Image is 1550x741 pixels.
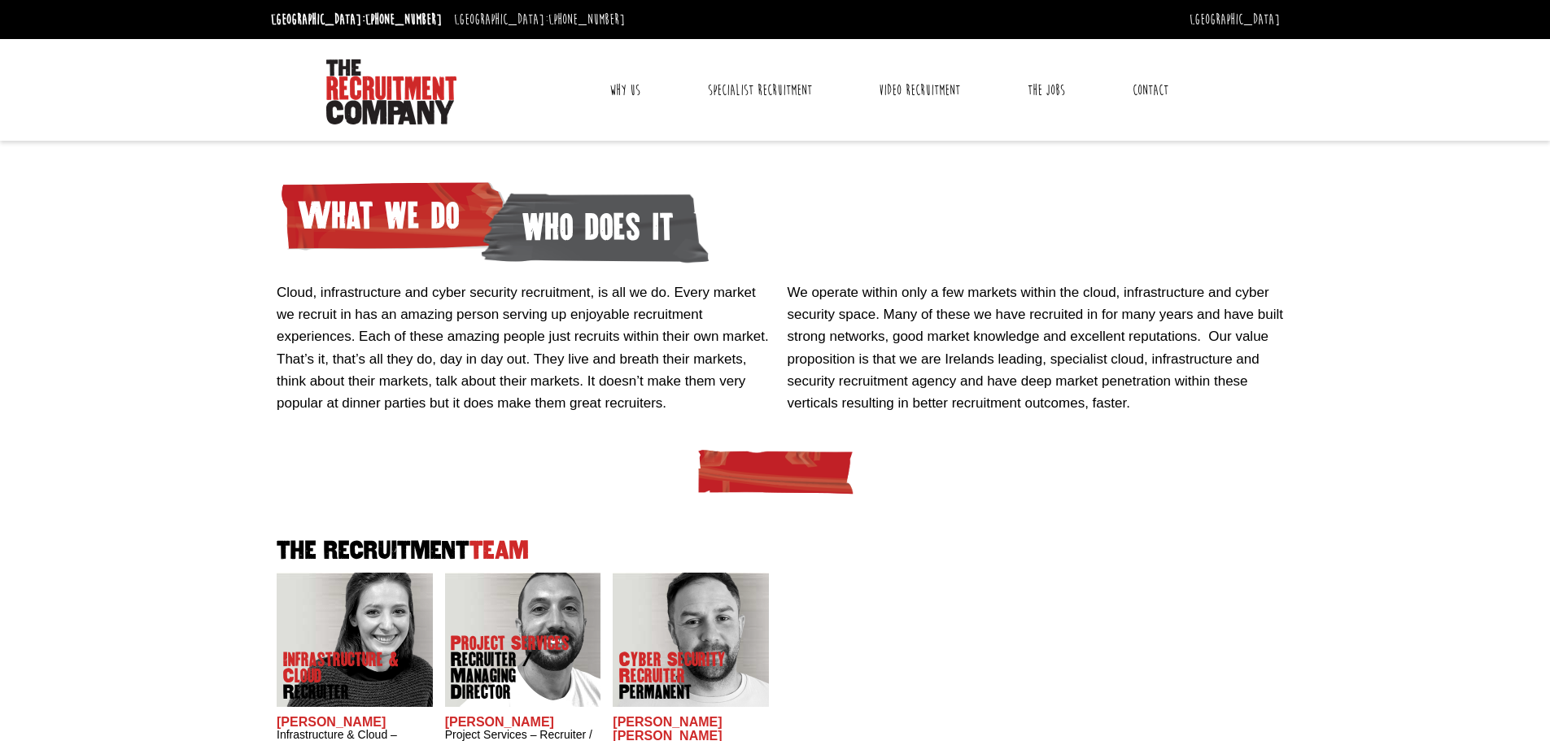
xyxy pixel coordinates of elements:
[1190,11,1280,28] a: [GEOGRAPHIC_DATA]
[267,7,446,33] li: [GEOGRAPHIC_DATA]:
[326,59,456,124] img: The Recruitment Company
[548,11,625,28] a: [PHONE_NUMBER]
[696,70,824,111] a: Specialist Recruitment
[277,281,775,414] p: Cloud, infrastructure and cyber security recruitment, is all we do. Every market we recruit in ha...
[619,652,749,700] p: Cyber Security Recruiter
[1120,70,1181,111] a: Contact
[867,70,972,111] a: Video Recruitment
[450,7,629,33] li: [GEOGRAPHIC_DATA]:
[451,635,581,700] p: Project Services
[277,573,433,707] img: Sara O'Toole does Infrastructure & Cloud Recruiter
[283,652,413,700] p: Infrastructure & Cloud
[469,537,529,564] span: Team
[613,573,769,707] img: John James Baird does Cyber Security Recruiter Permanent
[597,70,653,111] a: Why Us
[451,652,581,700] span: Recruiter / Managing Director
[1015,70,1077,111] a: The Jobs
[445,715,601,730] h2: [PERSON_NAME]
[271,538,1280,564] h2: The Recruitment
[365,11,442,28] a: [PHONE_NUMBER]
[277,715,433,730] h2: [PERSON_NAME]
[788,281,1286,414] p: We operate within only a few markets within the cloud, infrastructure and cyber security space. M...
[283,684,413,700] span: Recruiter
[444,573,600,707] img: Chris Pelow's our Project Services Recruiter / Managing Director
[619,684,749,700] span: Permanent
